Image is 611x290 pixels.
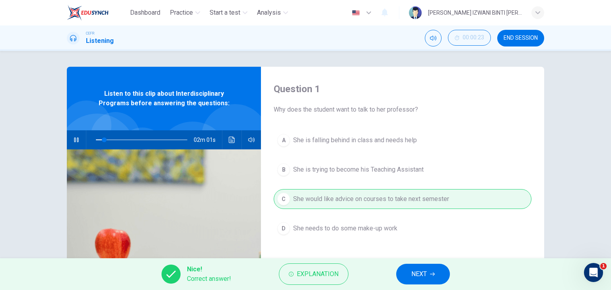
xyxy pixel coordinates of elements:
h4: Question 1 [274,83,531,95]
span: Listen to this clip about Interdisciplinary Programs before answering the questions: [93,89,235,108]
button: Analysis [254,6,291,20]
span: Correct answer! [187,274,231,284]
button: Click to see the audio transcription [226,130,238,149]
span: CEFR [86,31,94,36]
button: 00:00:23 [448,30,491,46]
img: EduSynch logo [67,5,109,21]
span: 00:00:23 [463,35,484,41]
div: Hide [448,30,491,46]
span: Why does the student want to talk to her professor? [274,105,531,114]
div: Mute [425,30,442,46]
button: NEXT [396,264,450,284]
span: Analysis [257,8,281,17]
span: Start a test [210,8,240,17]
span: Dashboard [130,8,160,17]
button: Explanation [279,263,348,285]
iframe: Intercom live chat [584,263,603,282]
img: en [351,10,361,16]
span: Nice! [187,265,231,274]
button: END SESSION [497,30,544,46]
button: Start a test [206,6,251,20]
img: Profile picture [409,6,422,19]
span: END SESSION [504,35,538,41]
button: Dashboard [127,6,163,20]
div: [PERSON_NAME] IZWANI BINTI [PERSON_NAME] [428,8,522,17]
h1: Listening [86,36,114,46]
span: Practice [170,8,193,17]
span: NEXT [411,269,427,280]
a: EduSynch logo [67,5,127,21]
span: 1 [600,263,607,269]
button: Practice [167,6,203,20]
span: Explanation [297,269,339,280]
span: 02m 01s [194,130,222,149]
